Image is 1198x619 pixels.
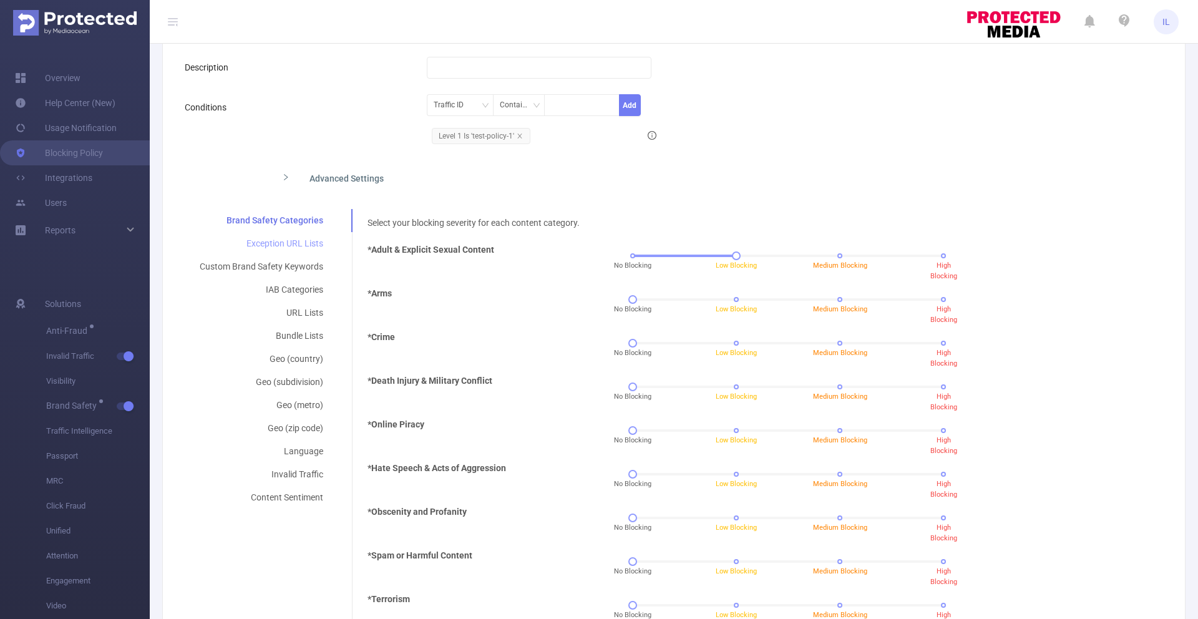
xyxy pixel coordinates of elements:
[185,301,338,324] div: URL Lists
[185,371,338,394] div: Geo (subdivision)
[614,305,651,315] span: No Blocking
[813,567,867,575] span: Medium Blocking
[185,278,338,301] div: IAB Categories
[368,288,392,298] b: *Arms
[45,218,75,243] a: Reports
[46,519,150,543] span: Unified
[930,436,957,455] span: High Blocking
[368,550,472,560] b: *Spam or Harmful Content
[930,261,957,280] span: High Blocking
[368,419,424,429] b: *Online Piracy
[813,349,867,357] span: Medium Blocking
[716,524,757,532] span: Low Blocking
[15,165,92,190] a: Integrations
[614,479,651,490] span: No Blocking
[15,140,103,165] a: Blocking Policy
[368,376,492,386] b: *Death Injury & Military Conflict
[185,255,338,278] div: Custom Brand Safety Keywords
[517,133,523,139] i: icon: close
[614,567,651,577] span: No Blocking
[368,332,395,342] b: *Crime
[46,344,150,369] span: Invalid Traffic
[614,436,651,446] span: No Blocking
[368,245,494,255] b: *Adult & Explicit Sexual Content
[185,62,235,72] label: Description
[716,480,757,488] span: Low Blocking
[46,326,92,335] span: Anti-Fraud
[185,486,338,509] div: Content Sentiment
[813,392,867,401] span: Medium Blocking
[185,232,338,255] div: Exception URL Lists
[15,115,117,140] a: Usage Notification
[716,305,757,313] span: Low Blocking
[533,102,540,110] i: icon: down
[813,305,867,313] span: Medium Blocking
[185,209,338,232] div: Brand Safety Categories
[614,523,651,534] span: No Blocking
[500,95,538,115] div: Contains
[716,349,757,357] span: Low Blocking
[282,173,290,181] i: icon: right
[482,102,489,110] i: icon: down
[185,440,338,463] div: Language
[46,401,101,410] span: Brand Safety
[46,369,150,394] span: Visibility
[15,90,115,115] a: Help Center (New)
[15,66,80,90] a: Overview
[648,131,656,140] i: icon: info-circle
[813,261,867,270] span: Medium Blocking
[45,225,75,235] span: Reports
[185,348,338,371] div: Geo (country)
[930,349,957,368] span: High Blocking
[272,164,853,190] div: icon: rightAdvanced Settings
[614,261,651,271] span: No Blocking
[813,480,867,488] span: Medium Blocking
[46,494,150,519] span: Click Fraud
[45,291,81,316] span: Solutions
[716,261,757,270] span: Low Blocking
[46,568,150,593] span: Engagement
[813,524,867,532] span: Medium Blocking
[46,419,150,444] span: Traffic Intelligence
[813,611,867,619] span: Medium Blocking
[716,611,757,619] span: Low Blocking
[432,128,530,144] span: Level 1 Is 'test-policy-1'
[930,392,957,411] span: High Blocking
[619,94,641,116] button: Add
[614,348,651,359] span: No Blocking
[185,417,338,440] div: Geo (zip code)
[46,469,150,494] span: MRC
[368,463,506,473] b: *Hate Speech & Acts of Aggression
[13,10,137,36] img: Protected Media
[930,524,957,542] span: High Blocking
[930,567,957,586] span: High Blocking
[614,392,651,402] span: No Blocking
[1162,9,1170,34] span: IL
[185,324,338,348] div: Bundle Lists
[185,463,338,486] div: Invalid Traffic
[368,594,410,604] b: *Terrorism
[716,567,757,575] span: Low Blocking
[716,392,757,401] span: Low Blocking
[185,394,338,417] div: Geo (metro)
[813,436,867,444] span: Medium Blocking
[46,593,150,618] span: Video
[930,480,957,499] span: High Blocking
[46,543,150,568] span: Attention
[46,444,150,469] span: Passport
[434,95,472,115] div: Traffic ID
[716,436,757,444] span: Low Blocking
[185,102,233,112] label: Conditions
[368,507,467,517] b: *Obscenity and Profanity
[15,190,67,215] a: Users
[930,305,957,324] span: High Blocking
